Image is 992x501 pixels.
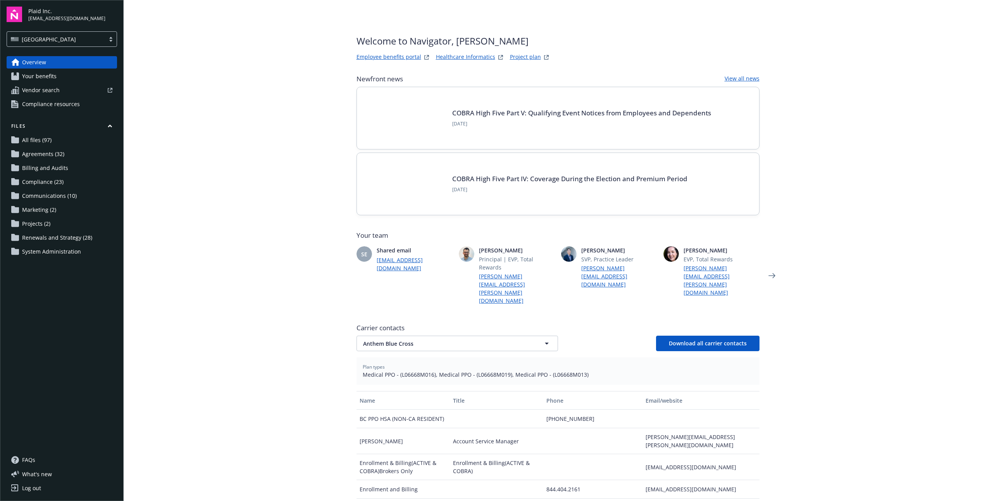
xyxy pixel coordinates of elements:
[422,53,431,62] a: striveWebsite
[22,218,50,230] span: Projects (2)
[642,428,759,454] div: [PERSON_NAME][EMAIL_ADDRESS][PERSON_NAME][DOMAIN_NAME]
[356,323,759,333] span: Carrier contacts
[22,84,60,96] span: Vendor search
[7,123,117,132] button: Files
[450,428,543,454] div: Account Service Manager
[450,454,543,480] div: Enrollment & Billing(ACTIVE & COBRA)
[561,246,577,262] img: photo
[361,250,367,258] span: SE
[22,70,57,82] span: Your benefits
[22,148,64,160] span: Agreements (32)
[581,255,657,263] span: SVP, Practice Leader
[22,204,56,216] span: Marketing (2)
[452,108,711,117] a: COBRA High Five Part V: Qualifying Event Notices from Employees and Dependents
[22,190,77,202] span: Communications (10)
[22,482,41,494] div: Log out
[356,391,450,410] button: Name
[546,396,639,405] div: Phone
[7,218,117,230] a: Projects (2)
[7,56,117,69] a: Overview
[542,53,551,62] a: projectPlanWebsite
[7,7,22,22] img: navigator-logo.svg
[22,245,81,258] span: System Administration
[642,391,759,410] button: Email/website
[452,186,687,193] span: [DATE]
[7,70,117,82] a: Your benefits
[363,371,753,379] span: Medical PPO - (L06668M016), Medical PPO - (L06668M019), Medical PPO - (L06668M013)
[7,190,117,202] a: Communications (10)
[646,396,756,405] div: Email/website
[356,336,558,351] button: Anthem Blue Cross
[363,364,753,371] span: Plan types
[369,165,443,202] img: BLOG-Card Image - Compliance - COBRA High Five Pt 4 - 09-04-25.jpg
[7,204,117,216] a: Marketing (2)
[360,396,447,405] div: Name
[356,53,421,62] a: Employee benefits portal
[22,98,80,110] span: Compliance resources
[11,35,101,43] span: [GEOGRAPHIC_DATA]
[581,246,657,254] span: [PERSON_NAME]
[684,246,759,254] span: [PERSON_NAME]
[642,454,759,480] div: [EMAIL_ADDRESS][DOMAIN_NAME]
[543,410,642,428] div: [PHONE_NUMBER]
[479,246,555,254] span: [PERSON_NAME]
[22,470,52,478] span: What ' s new
[22,176,64,188] span: Compliance (23)
[356,410,450,428] div: BC PPO HSA (NON-CA RESIDENT)
[356,231,759,240] span: Your team
[7,134,117,146] a: All files (97)
[356,454,450,480] div: Enrollment & Billing(ACTIVE & COBRA)Brokers Only
[22,134,52,146] span: All files (97)
[669,340,747,347] span: Download all carrier contacts
[363,340,524,348] span: Anthem Blue Cross
[436,53,495,62] a: Healthcare Informatics
[7,245,117,258] a: System Administration
[642,480,759,499] div: [EMAIL_ADDRESS][DOMAIN_NAME]
[356,480,450,499] div: Enrollment and Billing
[7,84,117,96] a: Vendor search
[22,232,92,244] span: Renewals and Strategy (28)
[356,428,450,454] div: [PERSON_NAME]
[356,34,551,48] span: Welcome to Navigator , [PERSON_NAME]
[453,396,540,405] div: Title
[496,53,505,62] a: springbukWebsite
[510,53,541,62] a: Project plan
[28,7,117,22] button: Plaid Inc.[EMAIL_ADDRESS][DOMAIN_NAME]
[28,7,105,15] span: Plaid Inc.
[7,470,64,478] button: What's new
[22,56,46,69] span: Overview
[377,256,453,272] a: [EMAIL_ADDRESS][DOMAIN_NAME]
[22,454,35,466] span: FAQs
[543,391,642,410] button: Phone
[684,264,759,297] a: [PERSON_NAME][EMAIL_ADDRESS][PERSON_NAME][DOMAIN_NAME]
[356,74,403,84] span: Newfront news
[479,255,555,271] span: Principal | EVP, Total Rewards
[450,391,543,410] button: Title
[543,480,642,499] div: 844.404.2161
[369,100,443,137] img: BLOG-Card Image - Compliance - COBRA High Five Pt 5 - 09-11-25.jpg
[7,98,117,110] a: Compliance resources
[656,336,759,351] button: Download all carrier contacts
[684,255,759,263] span: EVP, Total Rewards
[7,176,117,188] a: Compliance (23)
[725,74,759,84] a: View all news
[28,15,105,22] span: [EMAIL_ADDRESS][DOMAIN_NAME]
[663,246,679,262] img: photo
[7,232,117,244] a: Renewals and Strategy (28)
[7,162,117,174] a: Billing and Audits
[452,120,711,127] span: [DATE]
[452,174,687,183] a: COBRA High Five Part IV: Coverage During the Election and Premium Period
[479,272,555,305] a: [PERSON_NAME][EMAIL_ADDRESS][PERSON_NAME][DOMAIN_NAME]
[581,264,657,288] a: [PERSON_NAME][EMAIL_ADDRESS][DOMAIN_NAME]
[7,454,117,466] a: FAQs
[7,148,117,160] a: Agreements (32)
[22,35,76,43] span: [GEOGRAPHIC_DATA]
[22,162,68,174] span: Billing and Audits
[766,269,778,282] a: Next
[459,246,474,262] img: photo
[377,246,453,254] span: Shared email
